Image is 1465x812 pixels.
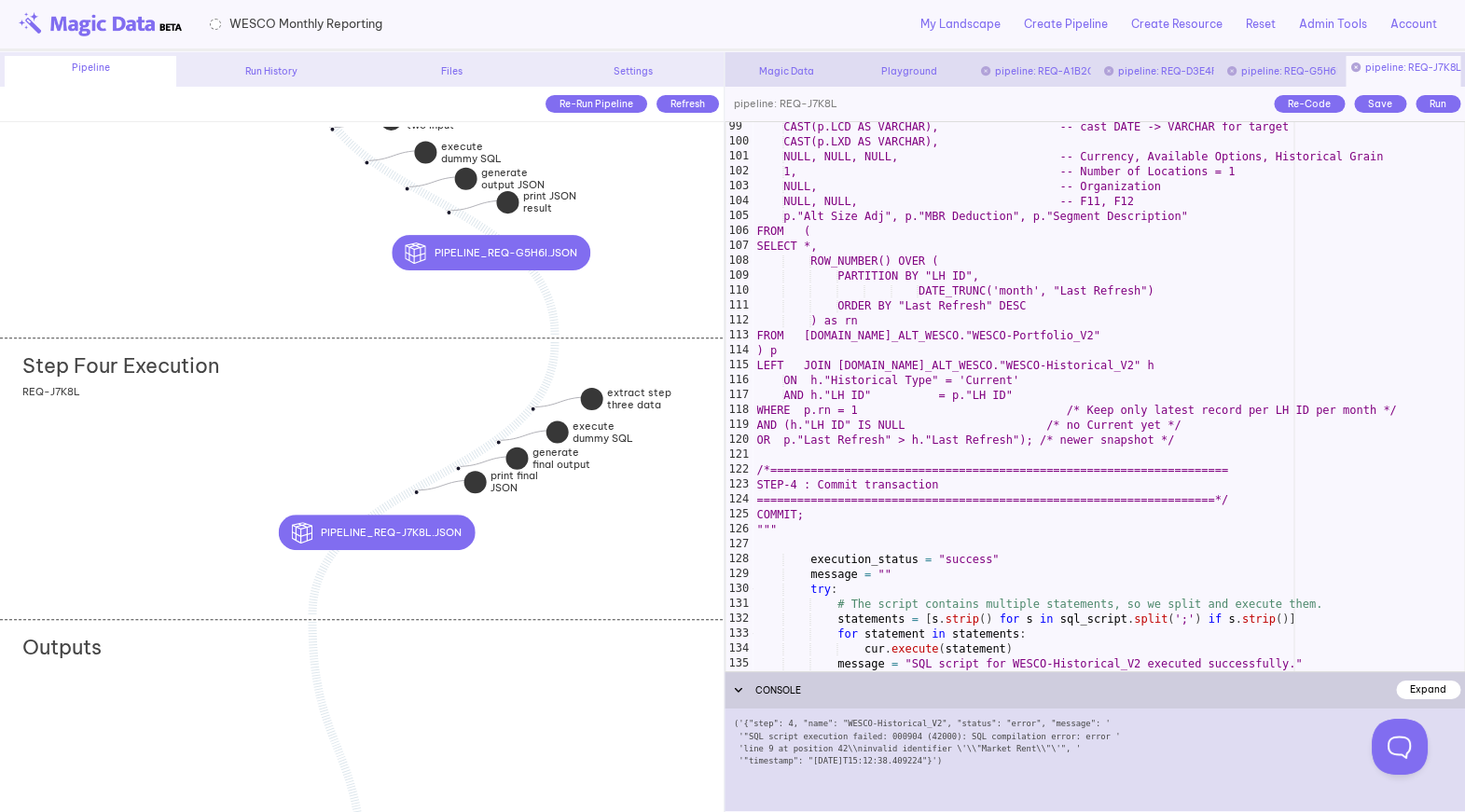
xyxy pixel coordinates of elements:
iframe: Toggle Customer Support [1372,719,1428,775]
h2: Step Four Execution [22,354,219,378]
div: 129 [726,567,752,582]
div: 127 [726,537,752,552]
h2: Outputs [22,636,102,660]
div: Run History [186,64,357,78]
div: 108 [726,254,752,268]
div: 99 [726,119,744,134]
div: print JSON result [450,210,544,234]
div: 103 [726,179,752,194]
div: 100 [726,134,752,149]
button: pipeline_REQ-J7K8L.json [279,515,475,550]
div: receive step two input [334,127,427,151]
div: 111 [726,298,752,313]
a: Reset [1246,16,1276,33]
span: WESCO Monthly Reporting [229,15,382,33]
div: pipeline: REQ-J7K8L [725,87,837,122]
div: generate final output [460,466,553,490]
div: Magic Data [729,64,843,78]
div: 107 [726,239,752,254]
div: print final JSON [418,489,511,514]
a: Create Resource [1131,16,1223,33]
div: pipeline: REQ-A1B2C [976,64,1090,78]
span: REQ-J7K8L [22,385,80,398]
div: 112 [726,313,752,328]
div: 113 [726,328,752,343]
strong: print final JSON [491,469,538,494]
img: beta-logo.png [19,12,182,36]
div: pipeline: REQ-D3E4F [1099,64,1213,78]
div: 119 [726,418,752,433]
div: Re-Run Pipeline [546,95,647,113]
a: Create Pipeline [1024,16,1108,33]
strong: execute dummy SQL [441,140,502,165]
div: 116 [726,373,752,388]
div: Refresh [656,95,719,113]
div: generate output JSON [408,186,502,211]
div: 134 [726,641,752,656]
div: ('{"step": 4, "name": "WESCO-Historical_V2", "status": "error", "message": ' '"SQL script executi... [725,709,1465,811]
div: 125 [726,507,752,522]
div: Playground [852,64,966,78]
div: 114 [726,343,752,358]
strong: receive step two input [407,106,471,131]
span: Toggle code folding, rows 133 through 134 [750,626,760,641]
div: execute dummy SQL [500,439,593,463]
div: 132 [726,612,752,626]
div: Re-Code [1274,95,1345,113]
div: 131 [726,597,752,612]
div: 105 [726,209,752,224]
div: Settings [547,64,719,78]
div: extract step three data [534,406,628,431]
div: execute dummy SQL [368,159,462,184]
div: 102 [726,164,752,179]
div: Files [366,64,538,78]
div: 109 [726,268,752,283]
div: 123 [726,477,752,492]
div: 117 [726,388,752,403]
div: Expand [1396,681,1460,698]
a: My Landscape [920,16,1001,33]
button: pipeline_REQ-G5H6I.json [393,235,590,270]
strong: generate final output [532,446,590,471]
div: pipeline: REQ-G5H6I [1223,64,1336,78]
span: CONSOLE [755,684,801,696]
div: 124 [726,492,752,507]
div: pipeline_REQ-J7K8L.json [377,515,573,550]
div: 106 [726,224,752,239]
div: 121 [726,447,752,462]
strong: execute dummy SQL [573,420,633,445]
div: pipeline: REQ-J7K8L [1347,56,1460,87]
div: 120 [726,433,752,447]
div: 104 [726,194,752,209]
div: 122 [726,462,752,477]
div: Run [1416,95,1460,113]
div: 133 [726,626,752,641]
div: 135 [726,656,752,671]
div: Pipeline [5,56,176,87]
div: 115 [726,358,752,373]
strong: extract step three data [607,386,671,411]
a: Account [1390,16,1437,33]
div: 110 [726,283,752,298]
div: 101 [726,149,752,164]
span: Toggle code folding, rows 130 through 135 [750,582,760,597]
a: Admin Tools [1299,16,1367,33]
div: 128 [726,552,752,567]
div: Save [1354,95,1406,113]
div: 130 [726,582,752,597]
strong: generate output JSON [481,166,545,191]
div: 126 [726,522,752,537]
div: pipeline_REQ-G5H6I.json [491,235,689,270]
div: 118 [726,403,752,418]
strong: print JSON result [523,189,576,214]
